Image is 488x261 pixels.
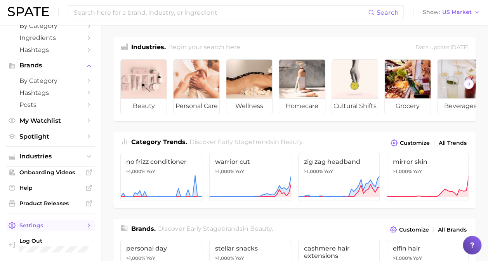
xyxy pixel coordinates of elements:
[6,32,95,44] a: Ingredients
[399,227,429,233] span: Customize
[388,224,431,235] button: Customize
[126,245,196,252] span: personal day
[6,235,95,255] a: Log out. Currently logged in with e-mail hstables@newdirectionsaromatics.com.
[173,59,220,114] a: personal care
[168,43,241,53] h2: Begin your search here.
[19,237,127,244] span: Log Out
[392,245,463,252] span: elfin hair
[226,98,272,114] span: wellness
[438,98,483,114] span: beverages
[131,138,187,146] span: Category Trends .
[415,43,469,53] div: Data update: [DATE]
[19,101,82,108] span: Posts
[8,7,49,16] img: SPATE
[413,168,422,175] span: YoY
[389,137,432,148] button: Customize
[423,10,440,14] span: Show
[6,60,95,71] button: Brands
[126,158,196,165] span: no frizz conditioner
[332,59,378,114] a: cultural shifts
[19,222,82,229] span: Settings
[6,99,95,111] a: Posts
[6,167,95,178] a: Onboarding Videos
[6,182,95,194] a: Help
[6,20,95,32] a: by Category
[377,9,399,16] span: Search
[19,133,82,140] span: Spotlight
[438,227,467,233] span: All Brands
[279,98,325,114] span: homecare
[226,59,273,114] a: wellness
[19,153,82,160] span: Industries
[387,153,469,201] a: mirror skin>1,000% YoY
[384,59,431,114] a: grocery
[400,140,430,146] span: Customize
[298,153,380,201] a: zig zag headband>1,000% YoY
[174,98,219,114] span: personal care
[19,62,82,69] span: Brands
[131,43,166,53] h1: Industries.
[19,22,82,29] span: by Category
[73,6,368,19] input: Search here for a brand, industry, or ingredient
[19,46,82,53] span: Hashtags
[6,87,95,99] a: Hashtags
[19,117,82,124] span: My Watchlist
[6,75,95,87] a: by Category
[385,98,431,114] span: grocery
[189,138,304,146] span: Discover Early Stage trends in .
[19,89,82,96] span: Hashtags
[250,225,272,232] span: beauty
[304,158,374,165] span: zig zag headband
[436,225,469,235] a: All Brands
[19,200,82,207] span: Product Releases
[209,153,291,201] a: warrior cut>1,000% YoY
[19,34,82,41] span: Ingredients
[146,168,155,175] span: YoY
[304,168,323,174] span: >1,000%
[6,130,95,143] a: Spotlight
[158,225,273,232] span: Discover Early Stage brands in .
[19,77,82,84] span: by Category
[126,255,145,261] span: >1,000%
[235,168,244,175] span: YoY
[392,255,412,261] span: >1,000%
[392,158,463,165] span: mirror skin
[6,151,95,162] button: Industries
[6,197,95,209] a: Product Releases
[215,168,234,174] span: >1,000%
[120,153,202,201] a: no frizz conditioner>1,000% YoY
[19,169,82,176] span: Onboarding Videos
[131,225,156,232] span: Brands .
[439,140,467,146] span: All Trends
[6,115,95,127] a: My Watchlist
[6,44,95,56] a: Hashtags
[421,7,482,17] button: ShowUS Market
[126,168,145,174] span: >1,000%
[304,245,374,259] span: cashmere hair extensions
[324,168,333,175] span: YoY
[392,168,412,174] span: >1,000%
[215,255,234,261] span: >1,000%
[120,59,167,114] a: beauty
[215,158,285,165] span: warrior cut
[121,98,167,114] span: beauty
[332,98,378,114] span: cultural shifts
[279,59,325,114] a: homecare
[437,138,469,148] a: All Trends
[437,59,484,114] a: beverages
[215,245,285,252] span: stellar snacks
[6,220,95,231] a: Settings
[19,184,82,191] span: Help
[442,10,472,14] span: US Market
[281,138,302,146] span: beauty
[464,79,474,89] button: Scroll Right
